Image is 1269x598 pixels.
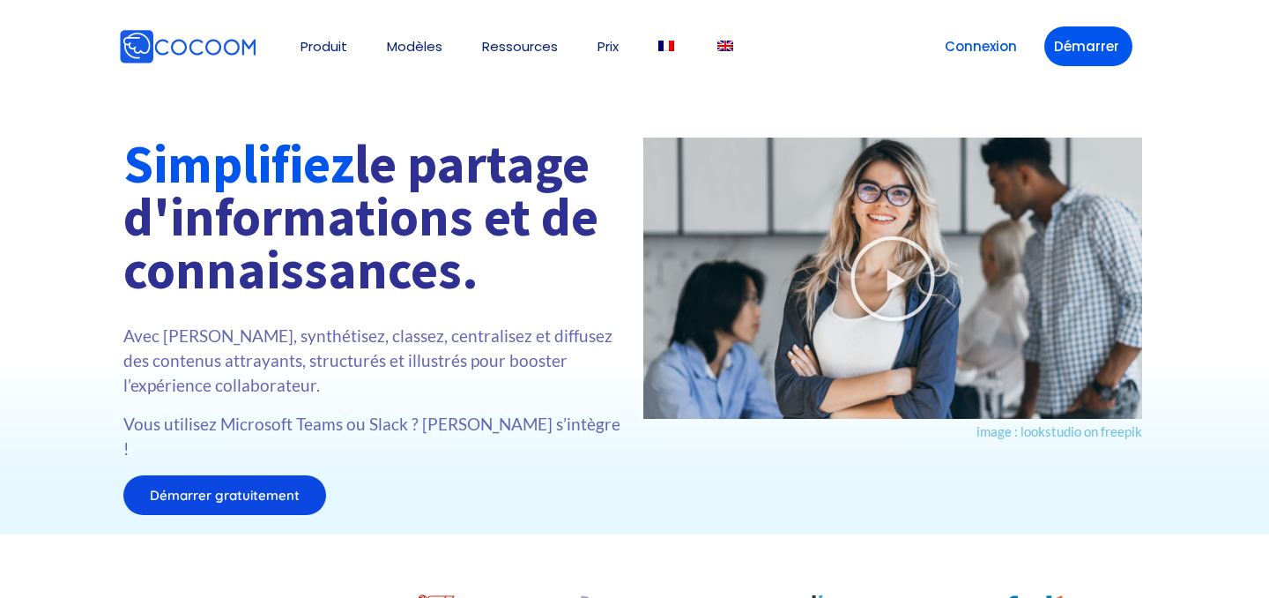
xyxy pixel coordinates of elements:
a: Connexion [935,26,1027,66]
img: Cocoom [119,29,256,64]
img: Français [658,41,674,51]
a: Prix [597,40,619,53]
a: Démarrer [1044,26,1132,66]
img: Cocoom [260,46,261,47]
a: Démarrer gratuitement [123,475,326,515]
p: Avec [PERSON_NAME], synthétisez, classez, centralisez et diffusez des contenus attrayants, struct... [123,324,626,398]
a: Produit [301,40,347,53]
font: Simplifiez [123,131,354,197]
a: Ressources [482,40,558,53]
a: image : lookstudio on freepik [976,423,1142,439]
img: Anglais [717,41,733,51]
a: Modèles [387,40,442,53]
h1: le partage d'informations et de connaissances. [123,138,626,296]
p: Vous utilisez Microsoft Teams ou Slack ? [PERSON_NAME] s’intègre ! [123,412,626,461]
span: Démarrer gratuitement [150,489,300,502]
